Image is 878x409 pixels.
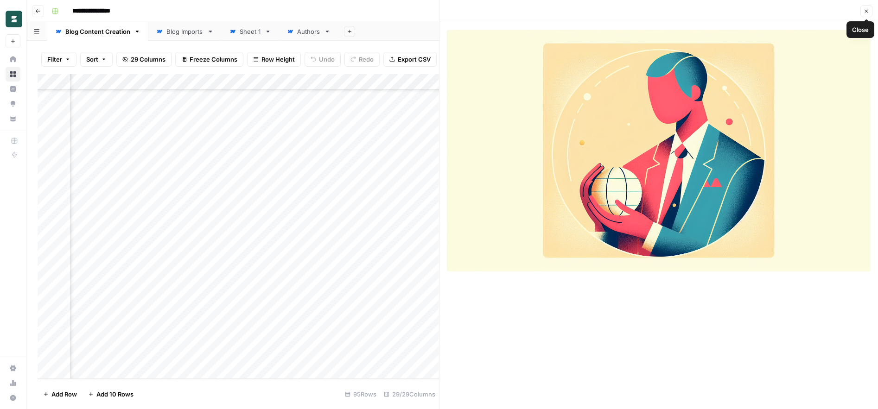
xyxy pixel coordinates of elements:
[341,387,380,402] div: 95 Rows
[380,387,439,402] div: 29/29 Columns
[148,22,222,41] a: Blog Imports
[80,52,113,67] button: Sort
[6,67,20,82] a: Browse
[344,52,380,67] button: Redo
[261,55,295,64] span: Row Height
[47,22,148,41] a: Blog Content Creation
[6,96,20,111] a: Opportunities
[6,7,20,31] button: Workspace: Borderless
[6,82,20,96] a: Insights
[131,55,165,64] span: 29 Columns
[279,22,338,41] a: Authors
[240,27,261,36] div: Sheet 1
[359,55,374,64] span: Redo
[305,52,341,67] button: Undo
[38,387,83,402] button: Add Row
[6,361,20,376] a: Settings
[96,390,134,399] span: Add 10 Rows
[41,52,76,67] button: Filter
[447,30,871,271] img: Row/Cell
[247,52,301,67] button: Row Height
[116,52,172,67] button: 29 Columns
[319,55,335,64] span: Undo
[6,111,20,126] a: Your Data
[6,376,20,390] a: Usage
[297,27,320,36] div: Authors
[47,55,62,64] span: Filter
[166,27,204,36] div: Blog Imports
[398,55,431,64] span: Export CSV
[175,52,243,67] button: Freeze Columns
[6,52,20,67] a: Home
[190,55,237,64] span: Freeze Columns
[51,390,77,399] span: Add Row
[383,52,437,67] button: Export CSV
[86,55,98,64] span: Sort
[222,22,279,41] a: Sheet 1
[83,387,139,402] button: Add 10 Rows
[65,27,130,36] div: Blog Content Creation
[6,11,22,27] img: Borderless Logo
[6,390,20,405] button: Help + Support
